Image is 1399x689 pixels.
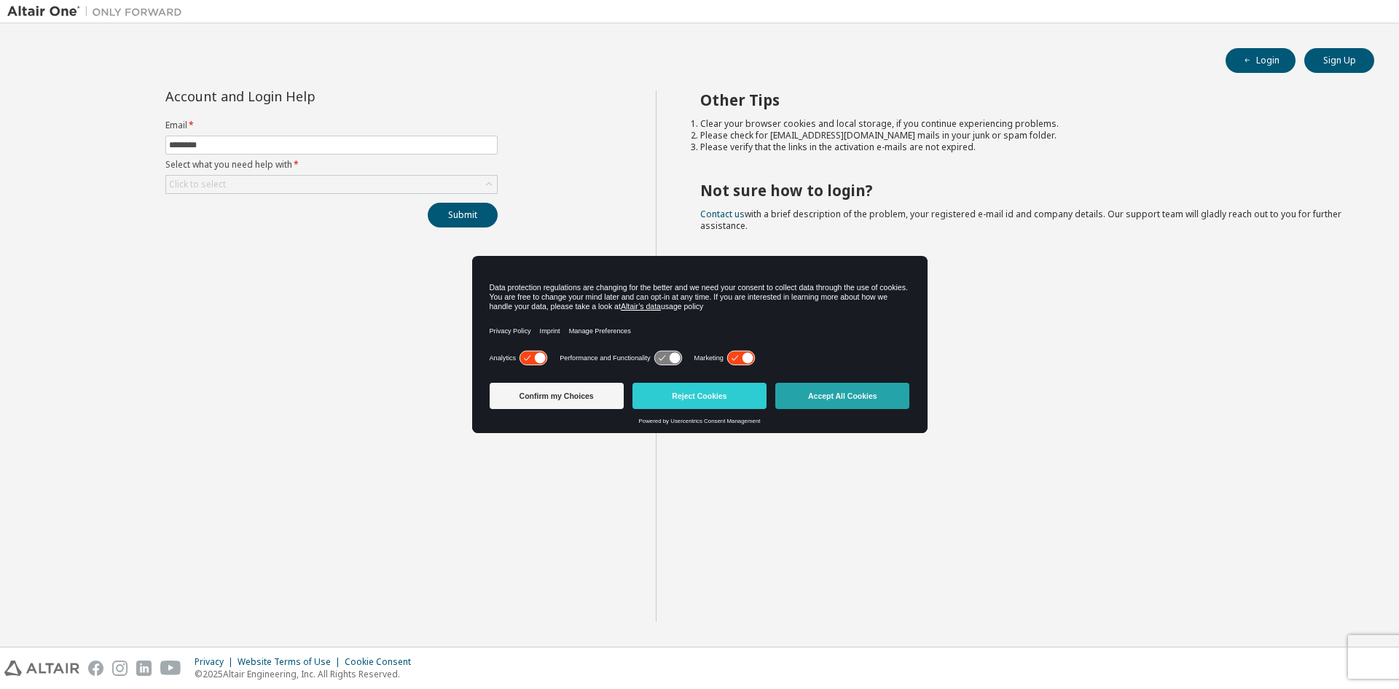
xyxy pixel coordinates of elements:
button: Submit [428,203,498,227]
label: Email [165,120,498,131]
h2: Other Tips [700,90,1349,109]
label: Select what you need help with [165,159,498,171]
div: Click to select [166,176,497,193]
p: © 2025 Altair Engineering, Inc. All Rights Reserved. [195,668,420,680]
div: Account and Login Help [165,90,431,102]
span: with a brief description of the problem, your registered e-mail id and company details. Our suppo... [700,208,1341,232]
h2: Not sure how to login? [700,181,1349,200]
img: youtube.svg [160,661,181,676]
div: Privacy [195,656,238,668]
div: Website Terms of Use [238,656,345,668]
li: Please verify that the links in the activation e-mails are not expired. [700,141,1349,153]
img: Altair One [7,4,189,19]
div: Cookie Consent [345,656,420,668]
img: instagram.svg [112,661,128,676]
li: Please check for [EMAIL_ADDRESS][DOMAIN_NAME] mails in your junk or spam folder. [700,130,1349,141]
a: Contact us [700,208,745,220]
img: facebook.svg [88,661,103,676]
button: Login [1226,48,1296,73]
li: Clear your browser cookies and local storage, if you continue experiencing problems. [700,118,1349,130]
img: linkedin.svg [136,661,152,676]
img: altair_logo.svg [4,661,79,676]
div: Click to select [169,179,226,190]
button: Sign Up [1304,48,1374,73]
